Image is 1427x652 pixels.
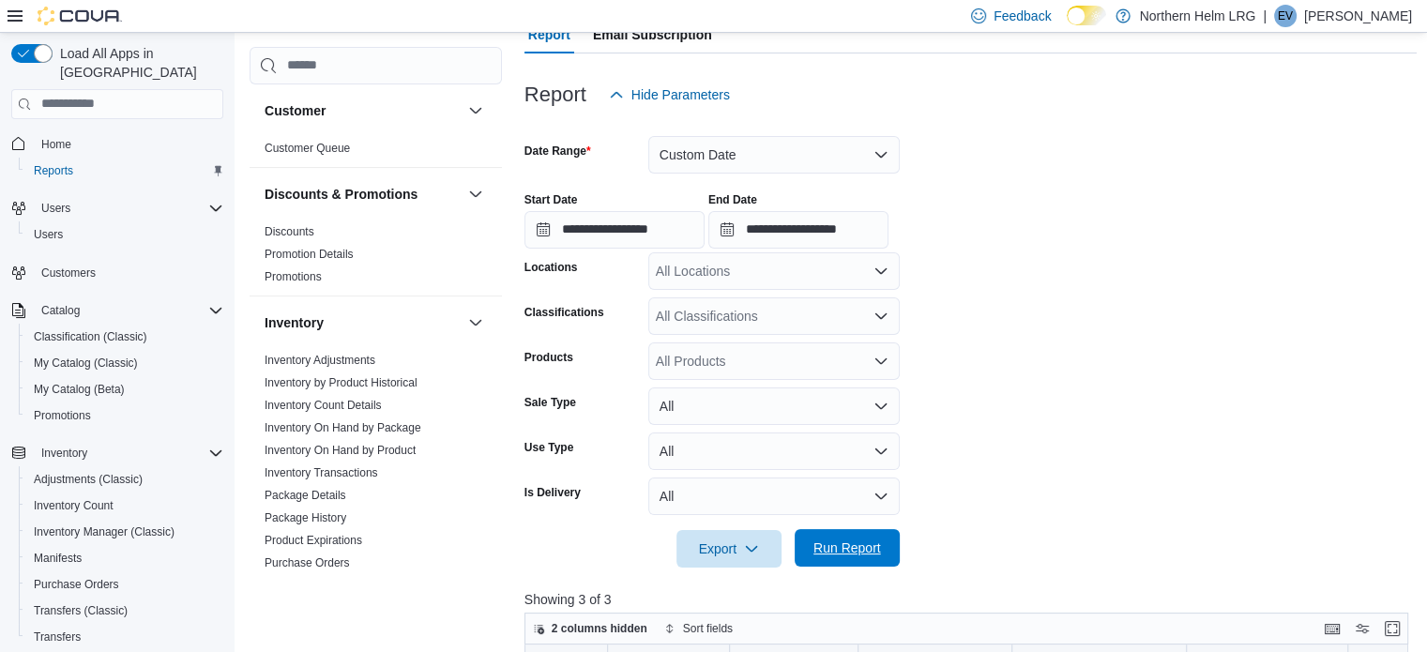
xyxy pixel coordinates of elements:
a: Product Expirations [265,534,362,547]
p: Northern Helm LRG [1140,5,1256,27]
span: Purchase Orders [26,573,223,596]
span: Product Expirations [265,533,362,548]
span: Purchase Orders [265,555,350,570]
span: Inventory Manager (Classic) [34,524,175,539]
button: Customer [464,99,487,122]
span: Dark Mode [1067,25,1068,26]
h3: Report [524,83,586,106]
a: Package History [265,511,346,524]
span: Load All Apps in [GEOGRAPHIC_DATA] [53,44,223,82]
a: My Catalog (Beta) [26,378,132,401]
button: My Catalog (Classic) [19,350,231,376]
a: Promotions [26,404,99,427]
button: Inventory [464,311,487,334]
button: Run Report [795,529,900,567]
span: Package History [265,510,346,525]
label: Is Delivery [524,485,581,500]
button: Inventory Manager (Classic) [19,519,231,545]
span: Users [34,227,63,242]
p: | [1263,5,1267,27]
span: Customers [34,261,223,284]
span: Inventory Transactions [265,465,378,480]
label: Sale Type [524,395,576,410]
span: Discounts [265,224,314,239]
span: Promotions [34,408,91,423]
span: Purchase Orders [34,577,119,592]
a: Inventory On Hand by Package [265,421,421,434]
span: Transfers [34,629,81,644]
a: Inventory Manager (Classic) [26,521,182,543]
button: Users [34,197,78,220]
span: Manifests [34,551,82,566]
span: Inventory Count Details [265,398,382,413]
button: Keyboard shortcuts [1321,617,1344,640]
a: Discounts [265,225,314,238]
a: Reports [26,159,81,182]
span: Inventory Manager (Classic) [26,521,223,543]
a: Home [34,133,79,156]
label: Products [524,350,573,365]
button: Home [4,130,231,158]
a: Purchase Orders [265,556,350,569]
a: Package Details [265,489,346,502]
span: Inventory Count [26,494,223,517]
input: Press the down key to open a popover containing a calendar. [708,211,888,249]
button: My Catalog (Beta) [19,376,231,402]
label: Use Type [524,440,573,455]
p: [PERSON_NAME] [1304,5,1412,27]
span: Catalog [41,303,80,318]
span: My Catalog (Beta) [26,378,223,401]
span: Home [34,132,223,156]
button: Discounts & Promotions [464,183,487,205]
button: Discounts & Promotions [265,185,461,204]
span: Users [26,223,223,246]
span: 2 columns hidden [552,621,647,636]
a: Inventory Transactions [265,466,378,479]
span: Users [34,197,223,220]
label: Start Date [524,192,578,207]
a: My Catalog (Classic) [26,352,145,374]
button: Inventory [34,442,95,464]
a: Inventory Count [26,494,121,517]
label: Classifications [524,305,604,320]
button: Transfers (Classic) [19,598,231,624]
a: Users [26,223,70,246]
h3: Inventory [265,313,324,332]
span: Adjustments (Classic) [26,468,223,491]
span: Reports [34,163,73,178]
button: Open list of options [873,264,888,279]
span: Export [688,530,770,568]
span: Customer Queue [265,141,350,156]
a: Classification (Classic) [26,326,155,348]
h3: Customer [265,101,326,120]
button: Catalog [4,297,231,324]
span: My Catalog (Beta) [34,382,125,397]
span: Hide Parameters [631,85,730,104]
label: Locations [524,260,578,275]
button: Transfers [19,624,231,650]
button: Inventory [4,440,231,466]
a: Transfers [26,626,88,648]
label: End Date [708,192,757,207]
a: Adjustments (Classic) [26,468,150,491]
span: EV [1278,5,1293,27]
span: Inventory Count [34,498,114,513]
a: Purchase Orders [26,573,127,596]
a: Transfers (Classic) [26,599,135,622]
span: Promotions [26,404,223,427]
span: Transfers [26,626,223,648]
button: All [648,387,900,425]
button: Customer [265,101,461,120]
span: Transfers (Classic) [26,599,223,622]
span: Inventory [41,446,87,461]
button: Open list of options [873,354,888,369]
button: Customers [4,259,231,286]
button: Enter fullscreen [1381,617,1404,640]
button: Display options [1351,617,1374,640]
input: Dark Mode [1067,6,1106,25]
div: Emily Vizza [1274,5,1297,27]
span: Classification (Classic) [34,329,147,344]
span: Inventory On Hand by Package [265,420,421,435]
span: Transfers (Classic) [34,603,128,618]
button: Sort fields [657,617,740,640]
